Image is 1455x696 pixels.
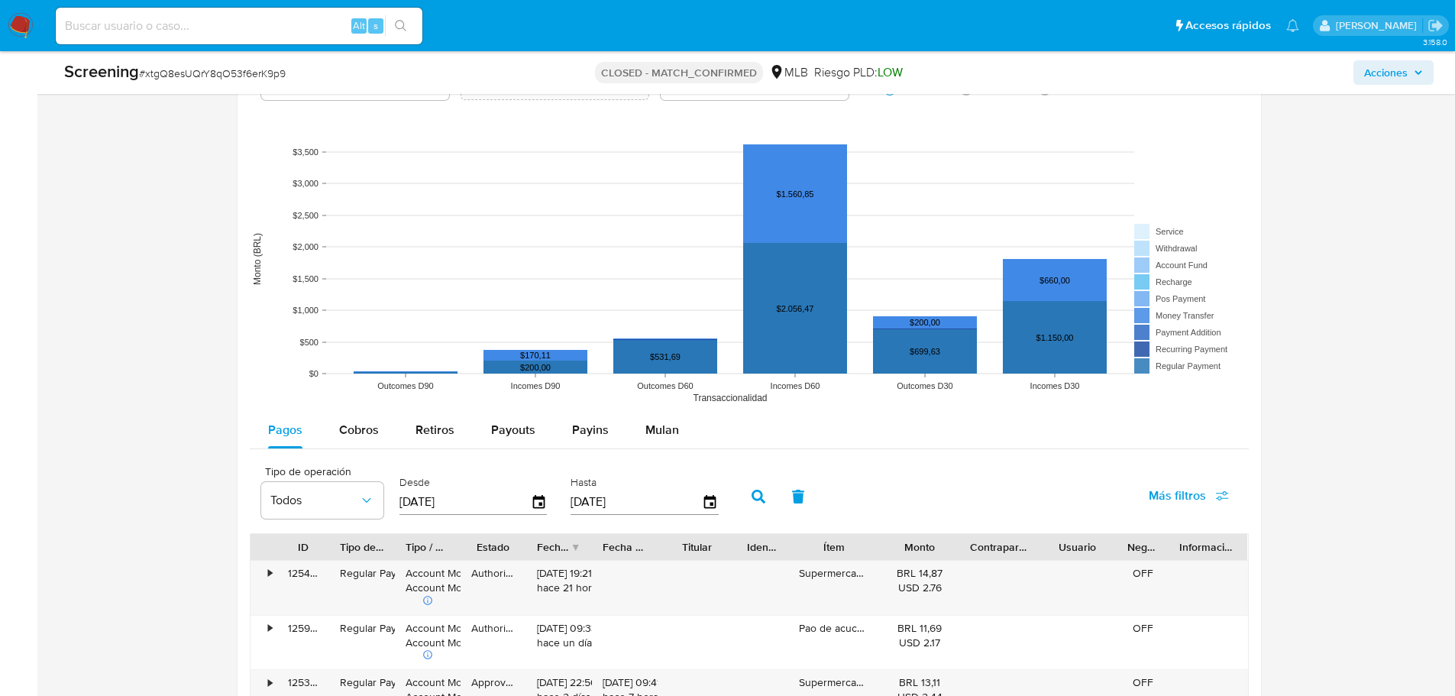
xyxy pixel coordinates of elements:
input: Buscar usuario o caso... [56,16,422,36]
span: Accesos rápidos [1185,18,1271,34]
button: Acciones [1353,60,1434,85]
a: Salir [1428,18,1444,34]
button: search-icon [385,15,416,37]
b: Screening [64,59,139,83]
span: Alt [353,18,365,33]
span: 3.158.0 [1423,36,1447,48]
div: MLB [769,64,808,81]
p: CLOSED - MATCH_CONFIRMED [595,62,763,83]
span: s [373,18,378,33]
span: # xtgQ8esUQrY8qO53f6erK9p9 [139,66,286,81]
span: Acciones [1364,60,1408,85]
span: Riesgo PLD: [814,64,903,81]
a: Notificaciones [1286,19,1299,32]
span: LOW [878,63,903,81]
p: nicolas.tyrkiel@mercadolibre.com [1336,18,1422,33]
